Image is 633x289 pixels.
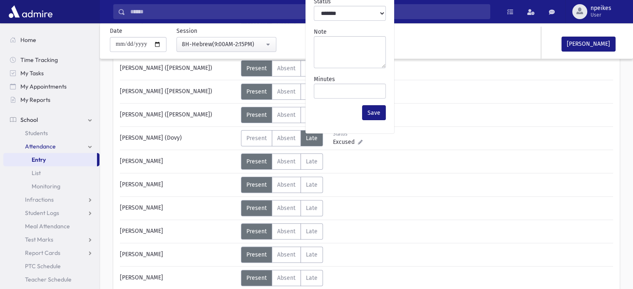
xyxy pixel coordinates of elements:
span: Attendance [25,143,56,150]
a: Teacher Schedule [3,273,99,286]
span: Late [306,228,318,235]
button: [PERSON_NAME] [561,37,616,52]
span: Meal Attendance [25,222,70,230]
div: AttTypes [241,177,323,193]
div: [PERSON_NAME] ([PERSON_NAME]) [116,107,241,123]
span: Absent [277,135,295,142]
span: Late [306,181,318,188]
a: Home [3,33,99,47]
span: Time Tracking [20,56,58,64]
span: Absent [277,65,295,72]
a: List [3,166,99,180]
span: Present [246,158,267,165]
a: Infractions [3,193,99,206]
span: Absent [277,181,295,188]
span: Absent [277,228,295,235]
span: Late [306,135,318,142]
span: Absent [277,158,295,165]
span: Absent [277,274,295,282]
a: My Appointments [3,80,99,93]
label: Minutes [314,75,335,84]
a: Test Marks [3,233,99,246]
a: Student Logs [3,206,99,220]
div: [PERSON_NAME] ([PERSON_NAME]) [116,60,241,77]
button: Save [362,105,386,120]
div: AttTypes [241,84,323,100]
div: [PERSON_NAME] (Dovy) [116,130,241,146]
div: AttTypes [241,153,323,170]
a: School [3,113,99,126]
span: Teacher Schedule [25,276,72,283]
span: Students [25,129,48,137]
span: Absent [277,88,295,95]
span: Late [306,205,318,212]
span: Late [306,274,318,282]
span: npeikes [591,5,611,12]
div: AttTypes [241,247,323,263]
div: AttTypes [241,200,323,216]
span: Present [246,135,267,142]
span: Present [246,205,267,212]
span: My Reports [20,96,50,104]
span: Late [306,251,318,258]
span: Present [246,88,267,95]
label: Note [314,27,327,36]
span: List [32,169,41,177]
a: Attendance [3,140,99,153]
a: Report Cards [3,246,99,259]
div: [PERSON_NAME] [116,270,241,286]
input: Search [125,4,490,19]
span: School [20,116,38,124]
img: AdmirePro [7,3,55,20]
span: Monitoring [32,183,60,190]
span: Report Cards [25,249,60,257]
span: Present [246,111,267,119]
span: Present [246,181,267,188]
span: My Tasks [20,69,44,77]
span: Present [246,251,267,258]
div: AttTypes [241,60,323,77]
div: AttTypes [241,223,323,240]
span: Present [246,274,267,282]
span: Student Logs [25,209,59,217]
a: Students [3,126,99,140]
span: Present [246,65,267,72]
a: Meal Attendance [3,220,99,233]
div: AttTypes [241,270,323,286]
span: Present [246,228,267,235]
label: Date [110,27,122,35]
a: Monitoring [3,180,99,193]
span: My Appointments [20,83,67,90]
div: [PERSON_NAME] [116,177,241,193]
div: 8H-Hebrew(9:00AM-2:15PM) [182,40,264,49]
a: My Reports [3,93,99,106]
div: [PERSON_NAME] [116,247,241,263]
span: Entry [32,156,46,163]
label: Session [176,27,197,35]
span: Absent [277,251,295,258]
span: Test Marks [25,236,53,243]
span: Excused [333,138,358,146]
span: Infractions [25,196,54,203]
a: Entry [3,153,97,166]
a: PTC Schedule [3,259,99,273]
div: [PERSON_NAME] ([PERSON_NAME]) [116,84,241,100]
span: Absent [277,111,295,119]
span: User [591,12,611,18]
span: Absent [277,205,295,212]
div: [PERSON_NAME] [116,223,241,240]
div: [PERSON_NAME] [116,200,241,216]
span: PTC Schedule [25,262,61,270]
div: AttTypes [241,130,323,146]
button: 8H-Hebrew(9:00AM-2:15PM) [176,37,276,52]
a: Time Tracking [3,53,99,67]
div: [PERSON_NAME] [116,153,241,170]
span: Late [306,158,318,165]
a: My Tasks [3,67,99,80]
div: AttTypes [241,107,323,123]
span: Home [20,36,36,44]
